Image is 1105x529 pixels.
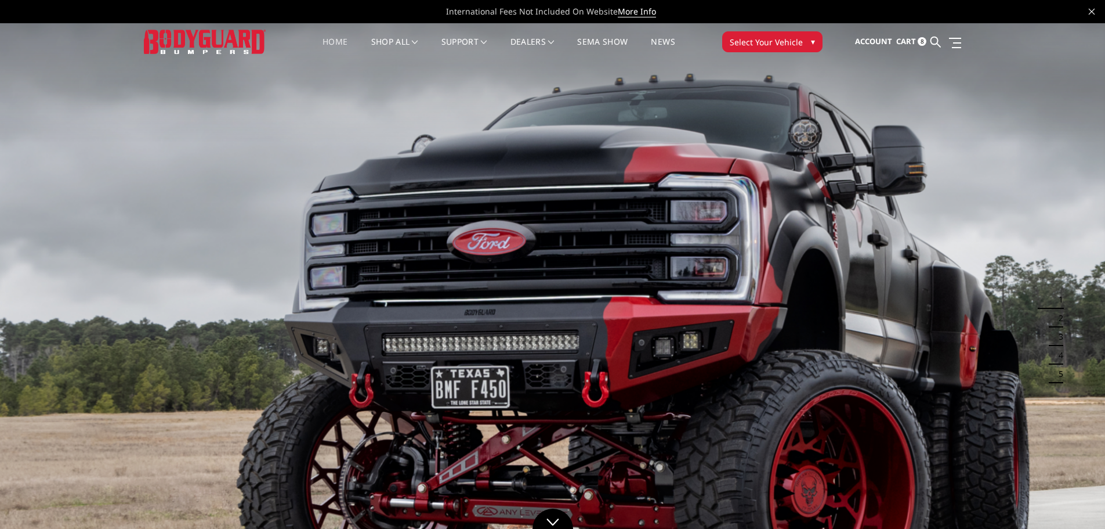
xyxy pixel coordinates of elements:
a: Dealers [510,38,555,60]
button: 3 of 5 [1052,328,1063,346]
button: Select Your Vehicle [722,31,823,52]
span: Select Your Vehicle [730,36,803,48]
span: 8 [918,37,926,46]
a: Account [855,26,892,57]
a: Support [441,38,487,60]
img: BODYGUARD BUMPERS [144,30,266,53]
a: Cart 8 [896,26,926,57]
a: SEMA Show [577,38,628,60]
a: More Info [618,6,656,17]
a: News [651,38,675,60]
button: 4 of 5 [1052,346,1063,365]
button: 2 of 5 [1052,309,1063,328]
a: Home [323,38,347,60]
span: ▾ [811,35,815,48]
button: 5 of 5 [1052,365,1063,383]
a: shop all [371,38,418,60]
a: Click to Down [532,509,573,529]
span: Cart [896,36,916,46]
button: 1 of 5 [1052,290,1063,309]
span: Account [855,36,892,46]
